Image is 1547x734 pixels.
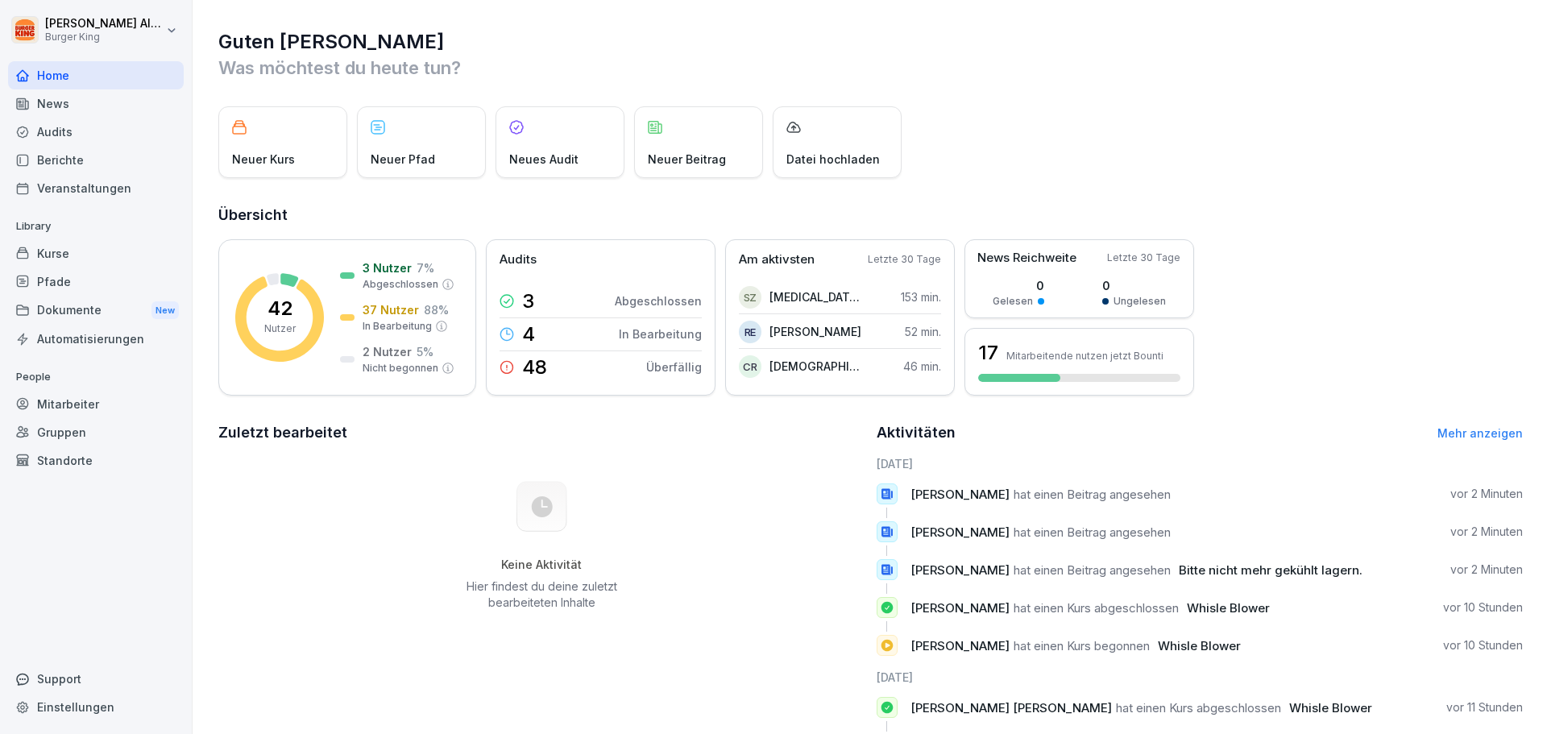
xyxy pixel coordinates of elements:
[1014,600,1179,616] span: hat einen Kurs abgeschlossen
[8,296,184,326] a: DokumenteNew
[978,339,998,367] h3: 17
[8,446,184,475] a: Standorte
[268,299,292,318] p: 42
[648,151,726,168] p: Neuer Beitrag
[1446,699,1523,715] p: vor 11 Stunden
[8,296,184,326] div: Dokumente
[8,364,184,390] p: People
[786,151,880,168] p: Datei hochladen
[1014,525,1171,540] span: hat einen Beitrag angesehen
[218,421,865,444] h2: Zuletzt bearbeitet
[877,669,1524,686] h6: [DATE]
[45,31,163,43] p: Burger King
[8,146,184,174] a: Berichte
[1443,637,1523,653] p: vor 10 Stunden
[739,286,761,309] div: SZ
[8,61,184,89] a: Home
[1443,599,1523,616] p: vor 10 Stunden
[45,17,163,31] p: [PERSON_NAME] Albakkour
[8,390,184,418] a: Mitarbeiter
[417,343,433,360] p: 5 %
[910,525,1010,540] span: [PERSON_NAME]
[1014,562,1171,578] span: hat einen Beitrag angesehen
[1158,638,1241,653] span: Whisle Blower
[910,600,1010,616] span: [PERSON_NAME]
[371,151,435,168] p: Neuer Pfad
[218,204,1523,226] h2: Übersicht
[363,301,419,318] p: 37 Nutzer
[877,455,1524,472] h6: [DATE]
[1014,638,1150,653] span: hat einen Kurs begonnen
[993,294,1033,309] p: Gelesen
[615,292,702,309] p: Abgeschlossen
[1437,426,1523,440] a: Mehr anzeigen
[8,693,184,721] a: Einstellungen
[1187,600,1270,616] span: Whisle Blower
[910,638,1010,653] span: [PERSON_NAME]
[509,151,579,168] p: Neues Audit
[8,239,184,267] a: Kurse
[8,418,184,446] a: Gruppen
[522,358,547,377] p: 48
[1102,277,1166,294] p: 0
[769,288,862,305] p: [MEDICAL_DATA][PERSON_NAME] [PERSON_NAME]
[218,29,1523,55] h1: Guten [PERSON_NAME]
[739,251,815,269] p: Am aktivsten
[522,325,535,344] p: 4
[363,361,438,375] p: Nicht begonnen
[417,259,434,276] p: 7 %
[977,249,1076,267] p: News Reichweite
[739,321,761,343] div: RE
[1114,294,1166,309] p: Ungelesen
[1006,350,1163,362] p: Mitarbeitende nutzen jetzt Bounti
[151,301,179,320] div: New
[910,562,1010,578] span: [PERSON_NAME]
[8,214,184,239] p: Library
[460,578,623,611] p: Hier findest du deine zuletzt bearbeiteten Inhalte
[1450,486,1523,502] p: vor 2 Minuten
[910,700,1112,715] span: [PERSON_NAME] [PERSON_NAME]
[363,259,412,276] p: 3 Nutzer
[232,151,295,168] p: Neuer Kurs
[8,174,184,202] div: Veranstaltungen
[1014,487,1171,502] span: hat einen Beitrag angesehen
[993,277,1044,294] p: 0
[8,89,184,118] a: News
[8,267,184,296] a: Pfade
[363,277,438,292] p: Abgeschlossen
[218,55,1523,81] p: Was möchtest du heute tun?
[1450,524,1523,540] p: vor 2 Minuten
[903,358,941,375] p: 46 min.
[460,558,623,572] h5: Keine Aktivität
[769,323,861,340] p: [PERSON_NAME]
[424,301,449,318] p: 88 %
[363,343,412,360] p: 2 Nutzer
[363,319,432,334] p: In Bearbeitung
[877,421,956,444] h2: Aktivitäten
[8,118,184,146] a: Audits
[1107,251,1180,265] p: Letzte 30 Tage
[522,292,534,311] p: 3
[8,665,184,693] div: Support
[1179,562,1362,578] span: Bitte nicht mehr gekühlt lagern.
[739,355,761,378] div: CR
[769,358,862,375] p: [DEMOGRAPHIC_DATA][PERSON_NAME]
[910,487,1010,502] span: [PERSON_NAME]
[646,359,702,375] p: Überfällig
[868,252,941,267] p: Letzte 30 Tage
[500,251,537,269] p: Audits
[1116,700,1281,715] span: hat einen Kurs abgeschlossen
[1289,700,1372,715] span: Whisle Blower
[8,325,184,353] a: Automatisierungen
